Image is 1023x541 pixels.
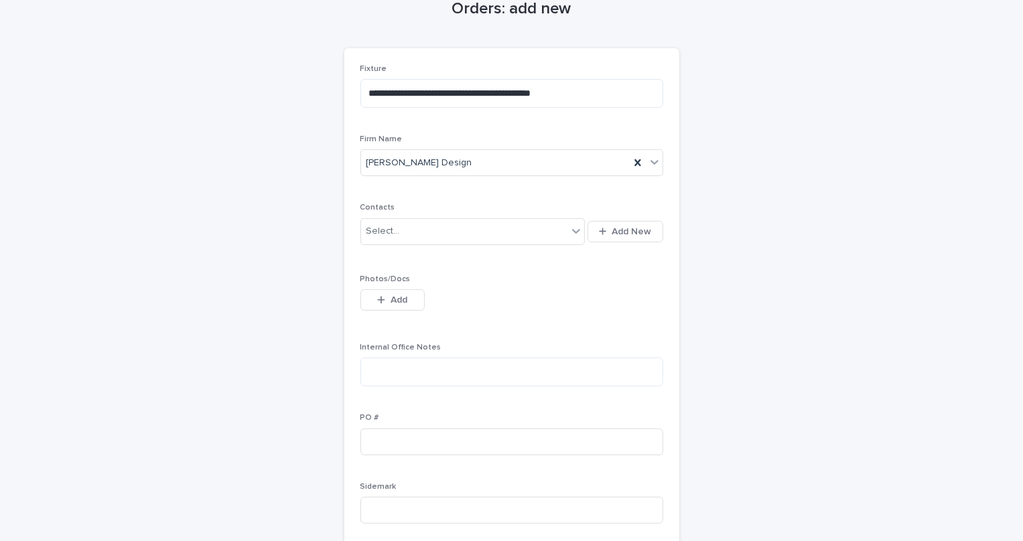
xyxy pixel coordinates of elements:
[366,224,400,238] div: Select...
[360,275,411,283] span: Photos/Docs
[360,414,379,422] span: PO #
[391,295,407,305] span: Add
[366,156,472,170] span: [PERSON_NAME] Design
[360,135,403,143] span: Firm Name
[360,65,387,73] span: Fixture
[612,227,652,236] span: Add New
[360,204,395,212] span: Contacts
[360,289,425,311] button: Add
[360,343,441,352] span: Internal Office Notes
[588,221,663,242] button: Add New
[360,483,397,491] span: Sidemark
